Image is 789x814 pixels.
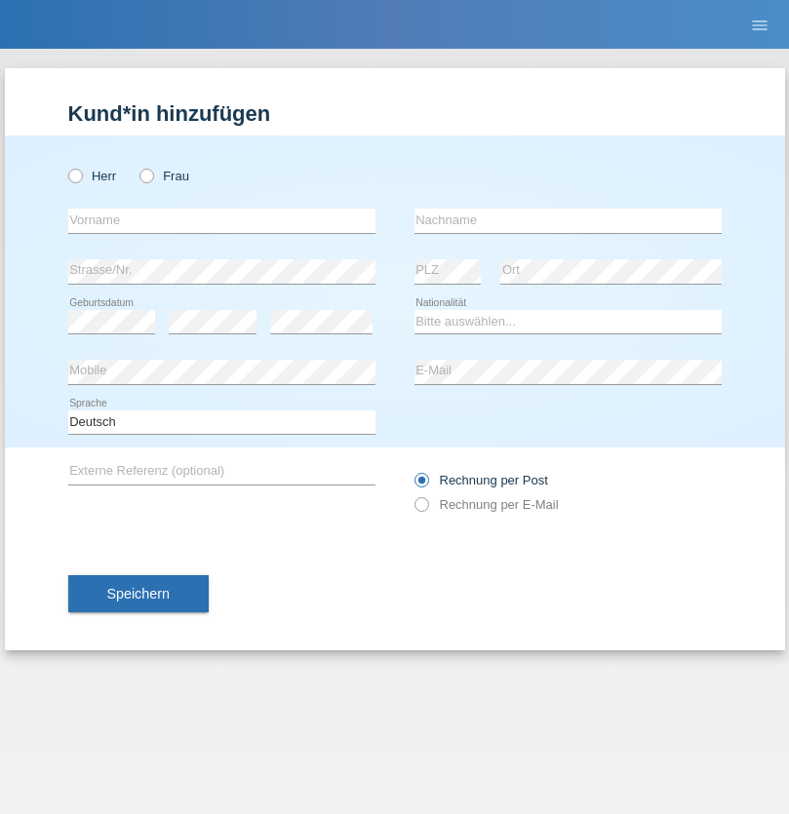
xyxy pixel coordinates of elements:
label: Frau [139,169,189,183]
button: Speichern [68,575,209,612]
label: Rechnung per Post [414,473,548,487]
input: Rechnung per Post [414,473,427,497]
input: Frau [139,169,152,181]
input: Herr [68,169,81,181]
label: Rechnung per E-Mail [414,497,559,512]
span: Speichern [107,586,170,601]
i: menu [750,16,769,35]
a: menu [740,19,779,30]
input: Rechnung per E-Mail [414,497,427,522]
label: Herr [68,169,117,183]
h1: Kund*in hinzufügen [68,101,722,126]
